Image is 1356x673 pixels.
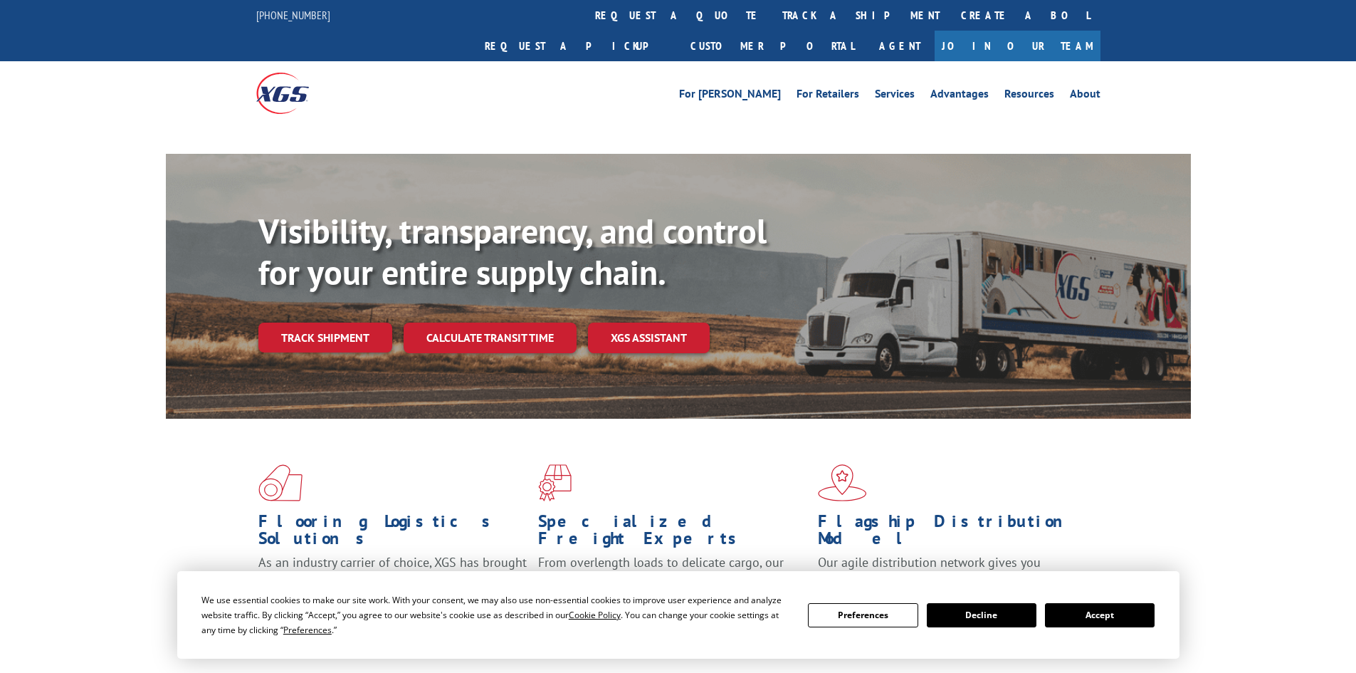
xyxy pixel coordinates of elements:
b: Visibility, transparency, and control for your entire supply chain. [258,209,767,294]
h1: Specialized Freight Experts [538,513,807,554]
a: Request a pickup [474,31,680,61]
p: From overlength loads to delicate cargo, our experienced staff knows the best way to move your fr... [538,554,807,617]
img: xgs-icon-flagship-distribution-model-red [818,464,867,501]
a: Advantages [930,88,989,104]
div: Cookie Consent Prompt [177,571,1179,659]
span: Cookie Policy [569,609,621,621]
h1: Flagship Distribution Model [818,513,1087,554]
button: Decline [927,603,1036,627]
img: xgs-icon-total-supply-chain-intelligence-red [258,464,303,501]
a: XGS ASSISTANT [588,323,710,353]
img: xgs-icon-focused-on-flooring-red [538,464,572,501]
span: Our agile distribution network gives you nationwide inventory management on demand. [818,554,1080,588]
a: Join Our Team [935,31,1100,61]
a: Calculate transit time [404,323,577,353]
button: Accept [1045,603,1155,627]
a: Resources [1004,88,1054,104]
a: Services [875,88,915,104]
a: For [PERSON_NAME] [679,88,781,104]
span: Preferences [283,624,332,636]
a: [PHONE_NUMBER] [256,8,330,22]
a: Agent [865,31,935,61]
span: As an industry carrier of choice, XGS has brought innovation and dedication to flooring logistics... [258,554,527,605]
a: About [1070,88,1100,104]
button: Preferences [808,603,918,627]
div: We use essential cookies to make our site work. With your consent, we may also use non-essential ... [201,593,791,637]
a: For Retailers [797,88,859,104]
a: Track shipment [258,323,392,353]
h1: Flooring Logistics Solutions [258,513,527,554]
a: Customer Portal [680,31,865,61]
